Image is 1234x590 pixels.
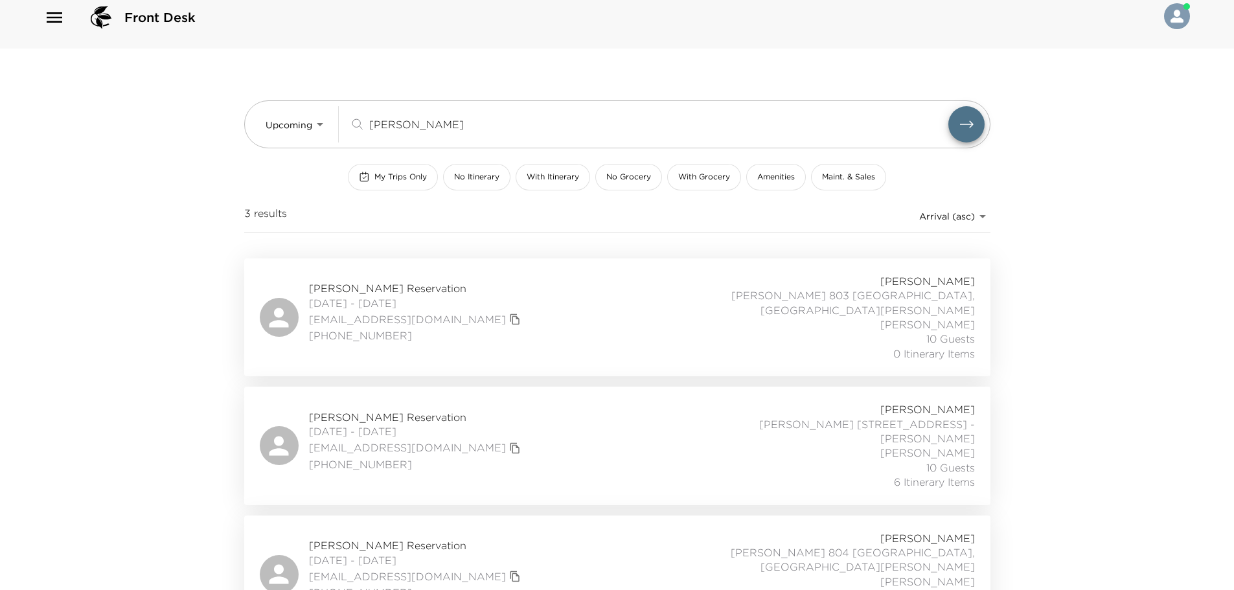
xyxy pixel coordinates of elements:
span: With Grocery [678,172,730,183]
span: [PERSON_NAME] [STREET_ADDRESS] - [PERSON_NAME] [689,417,975,446]
span: 6 Itinerary Items [894,475,975,489]
span: Upcoming [266,119,312,131]
img: logo [86,2,117,33]
span: [PERSON_NAME] [880,531,975,545]
button: No Grocery [595,164,662,190]
span: [PERSON_NAME] [880,574,975,589]
span: My Trips Only [374,172,427,183]
span: [DATE] - [DATE] [309,553,524,567]
span: [DATE] - [DATE] [309,424,524,438]
span: [PHONE_NUMBER] [309,457,524,471]
span: [PERSON_NAME] 803 [GEOGRAPHIC_DATA], [GEOGRAPHIC_DATA][PERSON_NAME] [689,288,975,317]
span: 10 Guests [926,332,975,346]
img: User [1164,3,1190,29]
span: No Grocery [606,172,651,183]
button: Maint. & Sales [811,164,886,190]
span: Front Desk [124,8,196,27]
span: [PERSON_NAME] [880,402,975,416]
span: 0 Itinerary Items [893,346,975,361]
button: With Grocery [667,164,741,190]
span: [PERSON_NAME] Reservation [309,538,524,552]
span: [DATE] - [DATE] [309,296,524,310]
button: copy primary member email [506,567,524,585]
span: [PERSON_NAME] Reservation [309,410,524,424]
span: Maint. & Sales [822,172,875,183]
span: 3 results [244,206,287,227]
a: [EMAIL_ADDRESS][DOMAIN_NAME] [309,569,506,584]
span: [PERSON_NAME] [880,274,975,288]
input: Search by traveler, residence, or concierge [369,117,948,131]
button: copy primary member email [506,439,524,457]
a: [EMAIL_ADDRESS][DOMAIN_NAME] [309,312,506,326]
button: No Itinerary [443,164,510,190]
a: [EMAIL_ADDRESS][DOMAIN_NAME] [309,440,506,455]
span: With Itinerary [527,172,579,183]
button: Amenities [746,164,806,190]
button: copy primary member email [506,310,524,328]
button: My Trips Only [348,164,438,190]
span: 10 Guests [926,460,975,475]
span: [PERSON_NAME] 804 [GEOGRAPHIC_DATA], [GEOGRAPHIC_DATA][PERSON_NAME] [689,545,975,574]
span: [PHONE_NUMBER] [309,328,524,343]
a: [PERSON_NAME] Reservation[DATE] - [DATE][EMAIL_ADDRESS][DOMAIN_NAME]copy primary member email[PHO... [244,387,990,505]
span: No Itinerary [454,172,499,183]
span: Amenities [757,172,795,183]
button: With Itinerary [516,164,590,190]
span: [PERSON_NAME] Reservation [309,281,524,295]
span: Arrival (asc) [919,210,975,222]
span: [PERSON_NAME] [880,446,975,460]
a: [PERSON_NAME] Reservation[DATE] - [DATE][EMAIL_ADDRESS][DOMAIN_NAME]copy primary member email[PHO... [244,258,990,376]
span: [PERSON_NAME] [880,317,975,332]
